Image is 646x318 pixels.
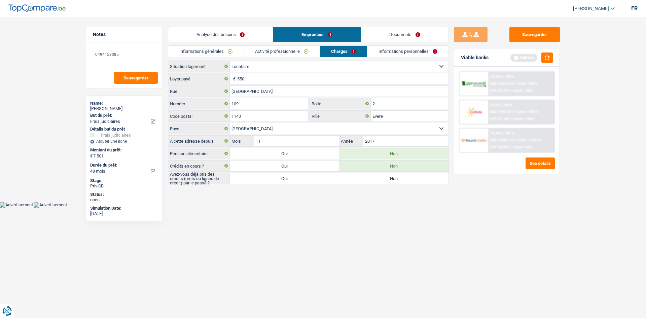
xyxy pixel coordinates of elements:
span: Limit: <65% [513,145,533,149]
div: Viable banks [461,55,489,61]
label: Code postal [168,111,230,121]
label: Année [339,136,363,146]
img: AlphaCredit [461,80,486,88]
span: DTI: 28.82% [490,145,510,149]
span: Sauvegarder [123,76,148,80]
div: 12.99% | 199 € [490,75,514,79]
img: TopCompare Logo [8,4,66,12]
div: Status: [90,192,158,197]
label: Numéro [168,98,230,109]
div: Simulation Date: [90,206,158,211]
span: NAI: 1 845,1 € [490,138,513,142]
span: / [514,110,515,114]
div: fr [631,5,638,11]
a: Informations personnelles [367,46,448,57]
label: Oui [230,161,339,171]
label: À cette adresse depuis [168,136,230,146]
label: Durée du prêt: [90,163,157,168]
div: [PERSON_NAME] [90,106,158,111]
label: Crédits en cours ? [168,161,230,171]
button: See details [526,157,555,169]
span: [PERSON_NAME] [573,6,609,11]
img: Cofidis [461,106,486,118]
a: Analyse des besoins [168,27,273,42]
div: [DATE] [90,211,158,216]
label: Non [339,148,448,159]
a: Emprunteur [273,27,361,42]
div: open [90,197,158,203]
a: [PERSON_NAME] [568,3,615,14]
span: / [511,89,512,93]
span: NAI: 1 651,8 € [490,110,513,114]
div: 12.49% | 197 € [490,131,514,136]
span: € [90,153,93,159]
div: 12.9% | 198 € [490,103,512,107]
div: Détails but du prêt [90,127,158,132]
span: / [514,138,515,142]
label: But du prêt: [90,113,157,118]
a: Activité professionnelle [244,46,320,57]
span: Limit: >800 € [516,110,538,114]
span: Limit: <100% [513,117,535,121]
span: / [511,117,512,121]
h5: Notes [93,32,156,37]
label: Ville [310,111,371,121]
a: Documents [361,27,448,42]
span: Limit: <50% [513,89,533,93]
div: Name: [90,101,158,106]
span: Limit: >1.033 € [516,138,541,142]
div: Stage: [90,178,158,183]
label: Non [339,173,448,184]
label: Boite [310,98,371,109]
span: Limit: >850 € [516,81,538,86]
label: Loyer payé [168,73,230,84]
input: AAAA [363,136,448,146]
label: Avez-vous déjà pris des crédits (prêts ou lignes de crédit) par le passé ? [168,173,230,184]
span: DTI: 31.19% [490,89,510,93]
button: Sauvegarder [509,27,560,42]
input: MM [254,136,339,146]
label: Pays [168,123,230,134]
span: DTI: 31.18% [490,117,510,121]
label: Oui [230,173,339,184]
span: € [230,73,237,84]
button: Sauvegarder [114,72,158,84]
div: Refresh [510,54,537,61]
label: Situation logement [168,61,230,72]
a: Charges [320,46,367,57]
img: Advertisement [34,202,67,208]
img: Record Credits [461,134,486,146]
label: Rue [168,86,230,97]
label: Mois [230,136,254,146]
div: Priv CB [90,183,158,189]
a: Informations générales [168,46,244,57]
label: Montant du prêt: [90,147,157,153]
span: / [514,81,515,86]
span: NAI: 1 651,5 € [490,81,513,86]
label: Non [339,161,448,171]
div: Ajouter une ligne [90,139,158,144]
label: Pension alimentaire [168,148,230,159]
span: / [511,145,512,149]
label: Oui [230,148,339,159]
